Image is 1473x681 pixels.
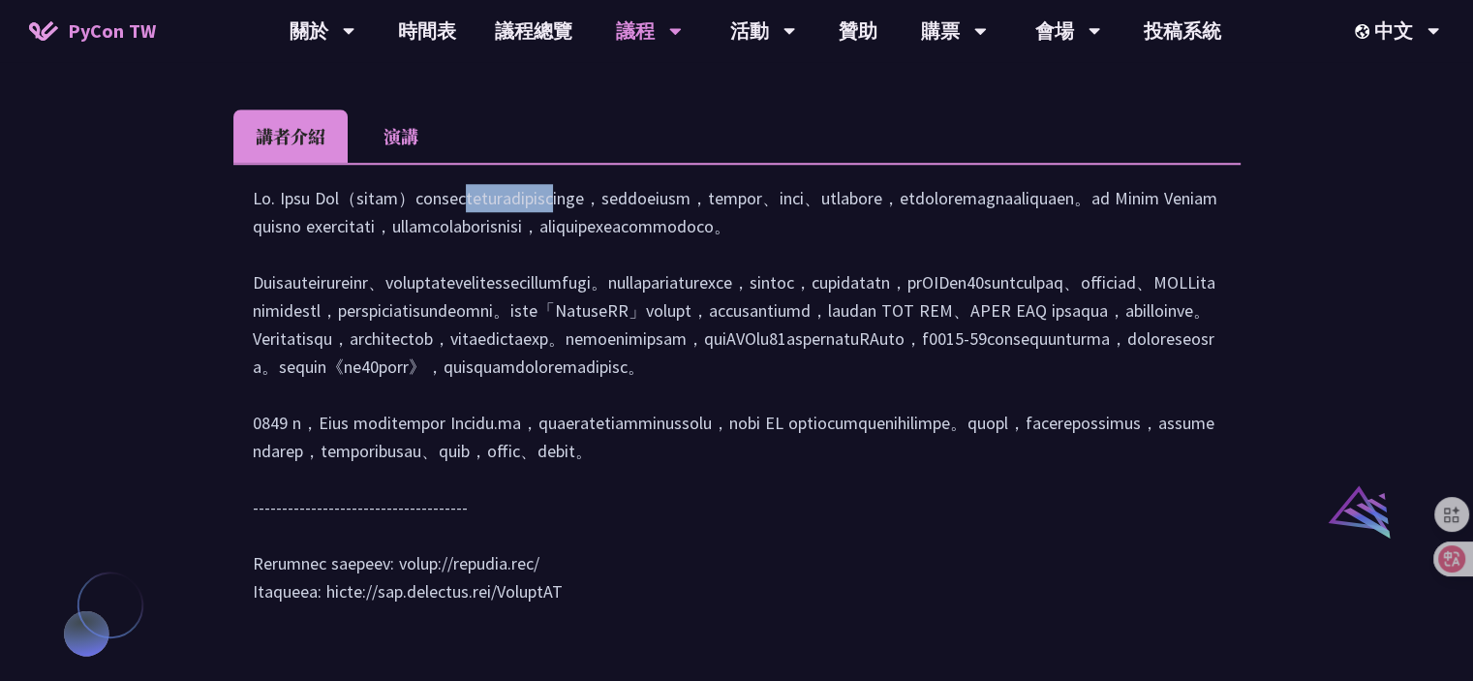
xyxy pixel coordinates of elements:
[29,21,58,41] img: Home icon of PyCon TW 2025
[253,184,1221,625] div: Lo. Ipsu Dol（sitam）consecteturadipiscinge，seddoeiusm，tempor、inci、utlabore，etdoloremagnaaliquaen。a...
[68,16,156,46] span: PyCon TW
[10,7,175,55] a: PyCon TW
[233,109,348,163] li: 講者介紹
[348,109,454,163] li: 演講
[1355,24,1374,39] img: Locale Icon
